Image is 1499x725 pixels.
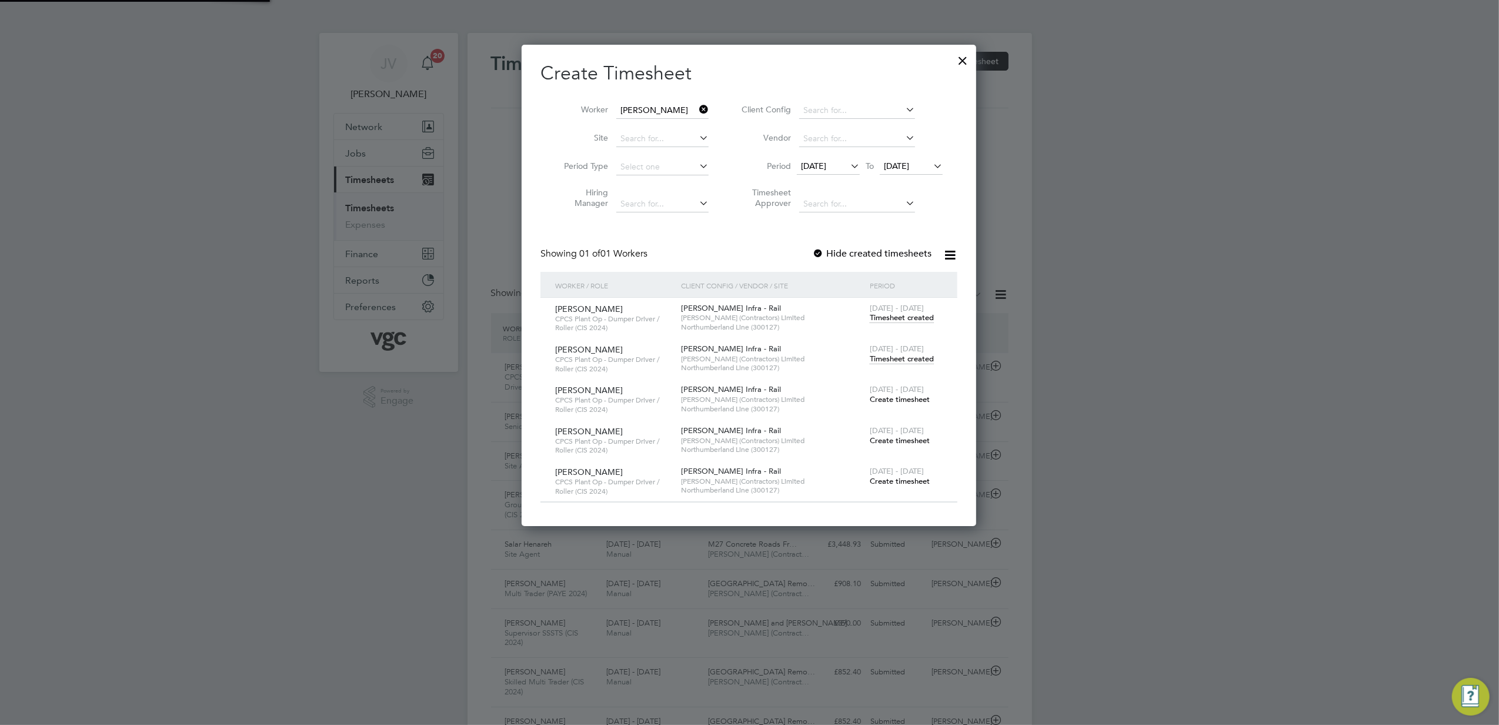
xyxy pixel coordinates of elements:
[540,61,957,86] h2: Create Timesheet
[555,426,623,437] span: [PERSON_NAME]
[799,102,915,119] input: Search for...
[681,485,864,495] span: Northumberland Line (300127)
[1452,678,1490,716] button: Engage Resource Center
[870,466,924,476] span: [DATE] - [DATE]
[681,354,864,364] span: [PERSON_NAME] (Contractors) Limited
[738,187,791,208] label: Timesheet Approver
[870,344,924,354] span: [DATE] - [DATE]
[555,104,608,115] label: Worker
[555,132,608,143] label: Site
[870,476,930,486] span: Create timesheet
[681,477,864,486] span: [PERSON_NAME] (Contractors) Limited
[555,344,623,355] span: [PERSON_NAME]
[681,313,864,322] span: [PERSON_NAME] (Contractors) Limited
[738,161,791,171] label: Period
[681,303,781,313] span: [PERSON_NAME] Infra - Rail
[884,161,909,171] span: [DATE]
[681,436,864,445] span: [PERSON_NAME] (Contractors) Limited
[870,354,934,364] span: Timesheet created
[678,272,867,299] div: Client Config / Vendor / Site
[579,248,647,260] span: 01 Workers
[681,425,781,435] span: [PERSON_NAME] Infra - Rail
[870,394,930,404] span: Create timesheet
[555,314,672,332] span: CPCS Plant Op - Dumper Driver / Roller (CIS 2024)
[555,467,623,477] span: [PERSON_NAME]
[616,131,709,147] input: Search for...
[681,395,864,404] span: [PERSON_NAME] (Contractors) Limited
[555,187,608,208] label: Hiring Manager
[870,425,924,435] span: [DATE] - [DATE]
[812,248,932,260] label: Hide created timesheets
[870,384,924,394] span: [DATE] - [DATE]
[681,322,864,332] span: Northumberland Line (300127)
[681,344,781,354] span: [PERSON_NAME] Infra - Rail
[616,102,709,119] input: Search for...
[681,466,781,476] span: [PERSON_NAME] Infra - Rail
[555,355,672,373] span: CPCS Plant Op - Dumper Driver / Roller (CIS 2024)
[681,445,864,454] span: Northumberland Line (300127)
[799,131,915,147] input: Search for...
[555,161,608,171] label: Period Type
[738,132,791,143] label: Vendor
[681,363,864,373] span: Northumberland Line (300127)
[579,248,600,260] span: 01 of
[870,435,930,445] span: Create timesheet
[867,272,946,299] div: Period
[540,248,650,260] div: Showing
[681,404,864,414] span: Northumberland Line (300127)
[799,196,915,212] input: Search for...
[870,312,934,323] span: Timesheet created
[555,437,672,455] span: CPCS Plant Op - Dumper Driver / Roller (CIS 2024)
[801,161,826,171] span: [DATE]
[555,395,672,414] span: CPCS Plant Op - Dumper Driver / Roller (CIS 2024)
[555,304,623,314] span: [PERSON_NAME]
[681,384,781,394] span: [PERSON_NAME] Infra - Rail
[616,159,709,175] input: Select one
[555,385,623,395] span: [PERSON_NAME]
[555,477,672,495] span: CPCS Plant Op - Dumper Driver / Roller (CIS 2024)
[552,272,678,299] div: Worker / Role
[870,303,924,313] span: [DATE] - [DATE]
[862,158,877,174] span: To
[616,196,709,212] input: Search for...
[738,104,791,115] label: Client Config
